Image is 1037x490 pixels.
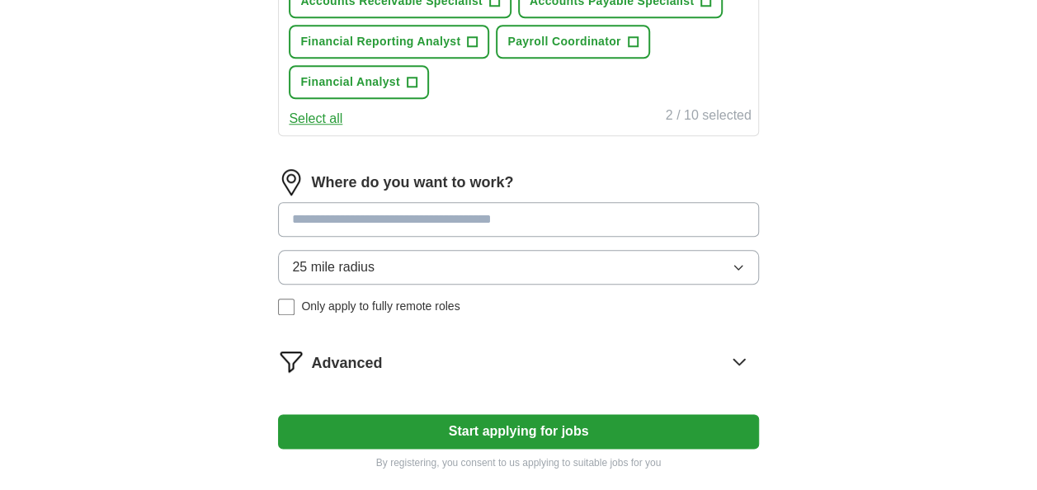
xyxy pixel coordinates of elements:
p: By registering, you consent to us applying to suitable jobs for you [278,455,758,470]
img: location.png [278,169,304,196]
label: Where do you want to work? [311,172,513,194]
button: Start applying for jobs [278,414,758,449]
button: Select all [289,109,342,129]
span: 25 mile radius [292,257,375,277]
span: Only apply to fully remote roles [301,298,460,315]
button: Financial Reporting Analyst [289,25,489,59]
span: Financial Reporting Analyst [300,33,460,50]
img: filter [278,348,304,375]
button: Financial Analyst [289,65,429,99]
span: Advanced [311,352,382,375]
div: 2 / 10 selected [666,106,752,129]
button: 25 mile radius [278,250,758,285]
button: Payroll Coordinator [496,25,649,59]
span: Financial Analyst [300,73,400,91]
input: Only apply to fully remote roles [278,299,295,315]
span: Payroll Coordinator [507,33,620,50]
